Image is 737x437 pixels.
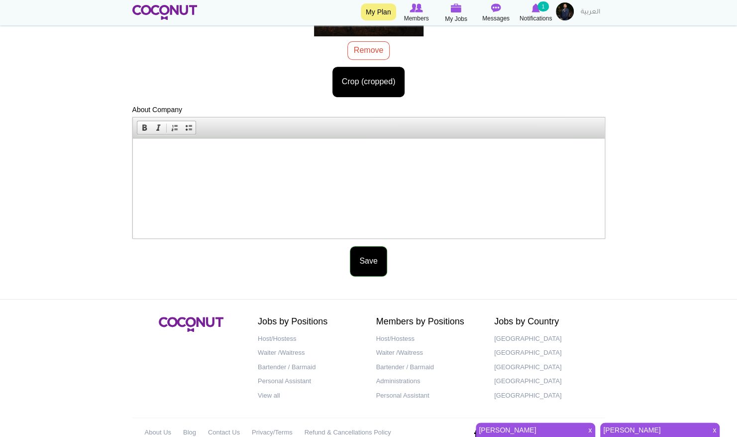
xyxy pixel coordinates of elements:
a: [GEOGRAPHIC_DATA] [494,389,598,403]
a: [GEOGRAPHIC_DATA] [494,360,598,375]
img: Messages [491,3,501,12]
span: x [709,423,720,437]
img: Notifications [531,3,540,12]
a: [GEOGRAPHIC_DATA] [494,346,598,360]
a: Notifications Notifications 1 [516,2,556,23]
a: Waiter /Waitress [258,346,361,360]
a: Browse Members Members [397,2,436,23]
iframe: Rich Text Editor, edit-profile-job-seeker-step-3-field-about-und-0-value [133,139,605,238]
a: Italic [151,121,165,134]
span: My Jobs [445,14,467,24]
span: Messages [482,13,510,23]
span: Members [404,13,428,23]
span: Notifications [520,13,552,23]
a: Bartender / Barmaid [376,360,480,375]
a: My Jobs My Jobs [436,2,476,24]
h2: Jobs by Positions [258,317,361,327]
button: Crop (cropped) [332,67,405,97]
a: [PERSON_NAME] [600,423,707,437]
button: Remove [347,41,390,60]
button: Save [350,246,387,277]
a: Personal Assistant [376,389,480,403]
h2: Jobs by Country [494,317,598,327]
a: [GEOGRAPHIC_DATA] [494,374,598,389]
img: Home [132,5,198,20]
img: Coconut [159,317,223,332]
a: Messages Messages [476,2,516,23]
a: Waiter /Waitress [376,346,480,360]
img: Browse Members [410,3,422,12]
a: [GEOGRAPHIC_DATA] [494,332,598,346]
span: x [585,423,595,437]
label: About Company [132,105,182,115]
a: Insert/Remove Bulleted List [182,121,196,134]
a: Administrations [376,374,480,389]
a: View all [258,389,361,403]
img: My Jobs [451,3,462,12]
a: Host/Hostess [376,332,480,346]
a: Bold [137,121,151,134]
a: Bartender / Barmaid [258,360,361,375]
a: Insert/Remove Numbered List [168,121,182,134]
h2: Members by Positions [376,317,480,327]
a: Host/Hostess [258,332,361,346]
a: [PERSON_NAME] [476,423,582,437]
small: 1 [537,1,548,11]
a: Personal Assistant [258,374,361,389]
a: العربية [576,2,605,22]
a: My Plan [361,3,396,20]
